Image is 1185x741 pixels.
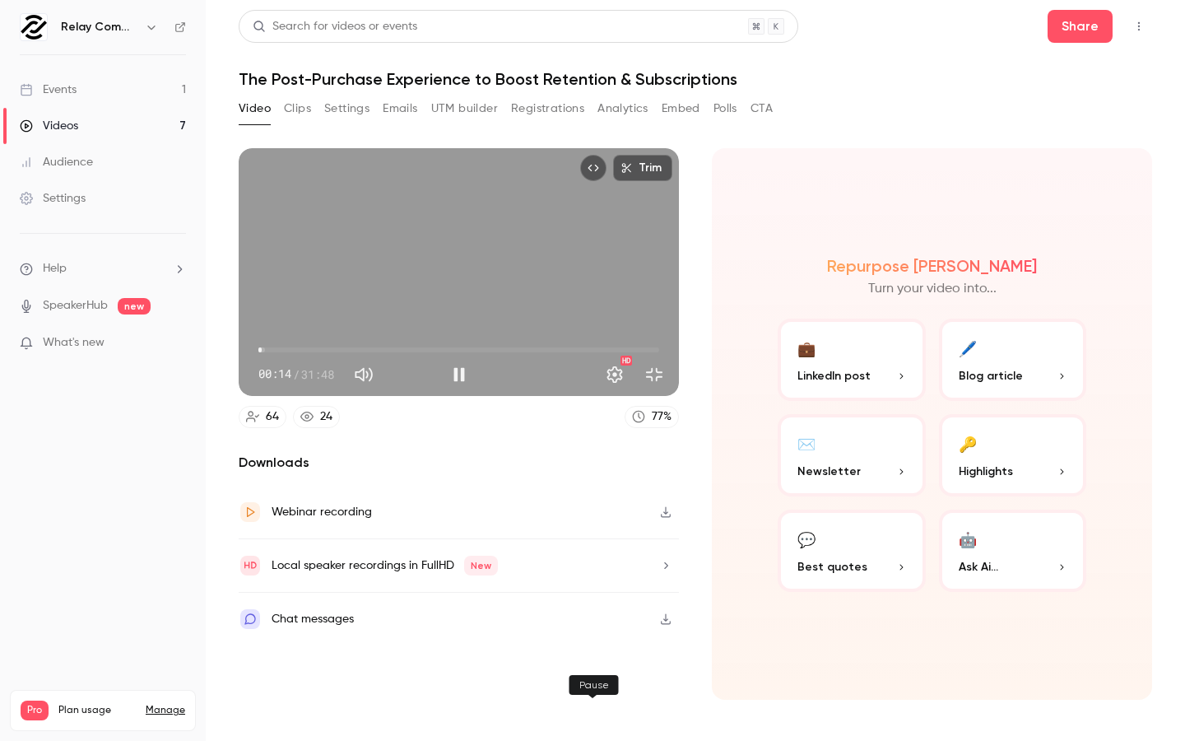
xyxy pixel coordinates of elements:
[598,358,631,391] button: Settings
[569,675,619,695] div: Pause
[620,356,632,366] div: HD
[20,190,86,207] div: Settings
[939,319,1087,401] button: 🖊️Blog article
[20,260,186,277] li: help-dropdown-opener
[868,279,997,299] p: Turn your video into...
[797,558,867,576] span: Best quotes
[58,704,136,717] span: Plan usage
[293,406,340,428] a: 24
[959,335,977,361] div: 🖊️
[431,96,498,122] button: UTM builder
[258,366,334,383] div: 00:14
[258,366,291,383] span: 00:14
[638,358,671,391] button: Exit full screen
[580,155,606,181] button: Embed video
[939,414,1087,496] button: 🔑Highlights
[272,609,354,629] div: Chat messages
[166,336,186,351] iframe: Noticeable Trigger
[613,155,672,181] button: Trim
[21,14,47,40] img: Relay Commerce
[20,154,93,170] div: Audience
[827,256,1037,276] h2: Repurpose [PERSON_NAME]
[797,526,816,552] div: 💬
[1048,10,1113,43] button: Share
[383,96,417,122] button: Emails
[625,406,679,428] a: 77%
[1126,13,1152,40] button: Top Bar Actions
[146,704,185,717] a: Manage
[347,358,380,391] button: Mute
[61,19,138,35] h6: Relay Commerce
[239,69,1152,89] h1: The Post-Purchase Experience to Boost Retention & Subscriptions
[464,556,498,576] span: New
[797,335,816,361] div: 💼
[778,510,926,592] button: 💬Best quotes
[266,408,279,426] div: 64
[939,510,1087,592] button: 🤖Ask Ai...
[713,96,737,122] button: Polls
[652,408,671,426] div: 77 %
[959,463,1013,480] span: Highlights
[253,18,417,35] div: Search for videos or events
[662,96,700,122] button: Embed
[20,82,77,98] div: Events
[959,526,977,552] div: 🤖
[43,334,105,352] span: What's new
[301,366,334,383] span: 31:48
[239,453,679,473] h2: Downloads
[239,96,271,122] button: Video
[239,406,286,428] a: 64
[43,297,108,315] a: SpeakerHub
[797,431,816,456] div: ✉️
[272,502,372,522] div: Webinar recording
[293,366,300,383] span: /
[597,96,648,122] button: Analytics
[797,367,871,384] span: LinkedIn post
[118,298,151,315] span: new
[20,118,78,134] div: Videos
[511,96,584,122] button: Registrations
[959,431,977,456] div: 🔑
[443,358,476,391] button: Pause
[324,96,369,122] button: Settings
[959,367,1023,384] span: Blog article
[272,556,498,576] div: Local speaker recordings in FullHD
[797,463,861,480] span: Newsletter
[750,96,773,122] button: CTA
[959,558,998,576] span: Ask Ai...
[21,701,49,720] span: Pro
[284,96,311,122] button: Clips
[43,260,67,277] span: Help
[778,319,926,401] button: 💼LinkedIn post
[320,408,332,426] div: 24
[778,414,926,496] button: ✉️Newsletter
